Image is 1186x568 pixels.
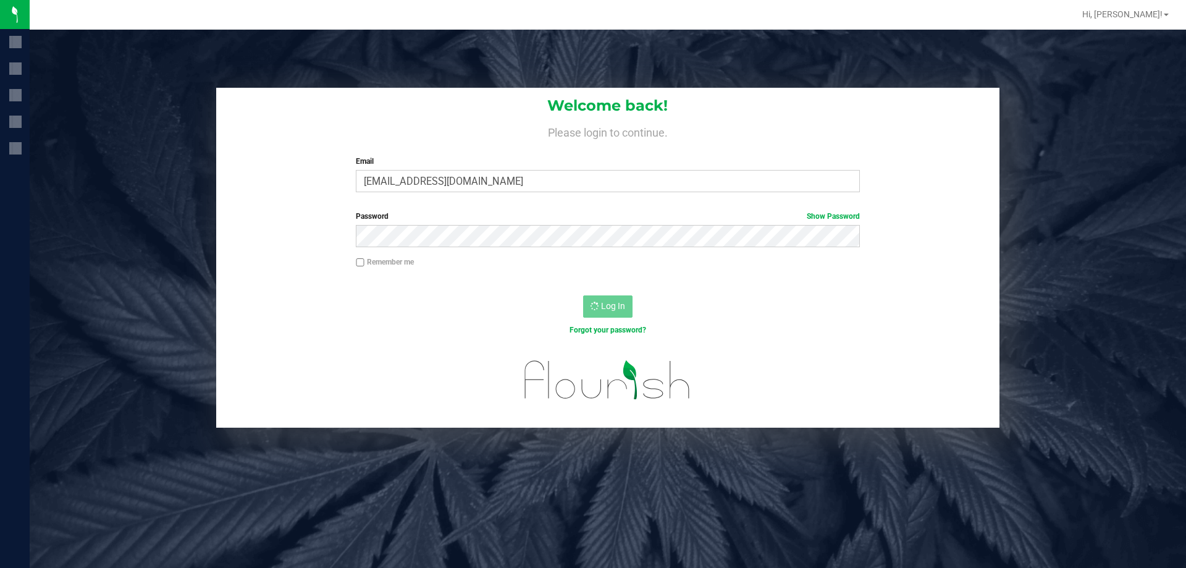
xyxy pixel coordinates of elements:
[510,349,705,412] img: flourish_logo.svg
[356,156,859,167] label: Email
[601,301,625,311] span: Log In
[583,295,633,318] button: Log In
[570,326,646,334] a: Forgot your password?
[216,124,999,138] h4: Please login to continue.
[807,212,860,221] a: Show Password
[1082,9,1163,19] span: Hi, [PERSON_NAME]!
[356,212,389,221] span: Password
[216,98,999,114] h1: Welcome back!
[356,256,414,268] label: Remember me
[356,258,364,267] input: Remember me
